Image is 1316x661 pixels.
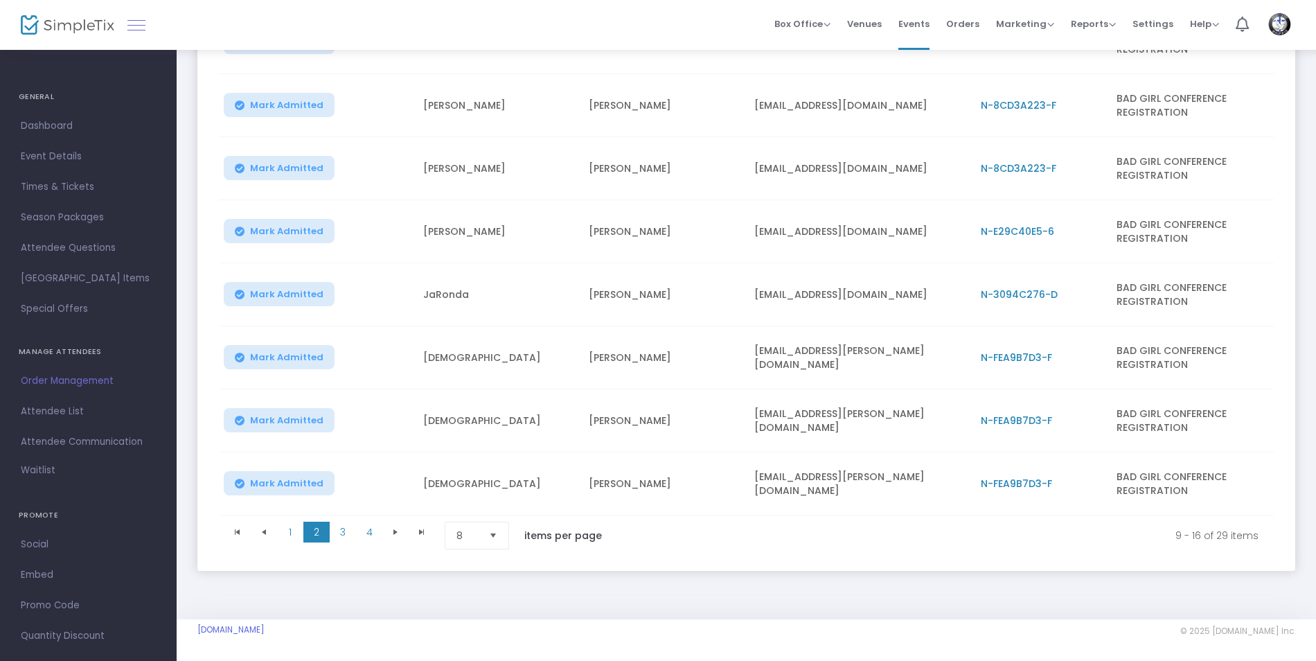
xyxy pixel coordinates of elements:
[580,389,746,452] td: [PERSON_NAME]
[580,74,746,137] td: [PERSON_NAME]
[1132,6,1173,42] span: Settings
[981,161,1056,175] span: N-8CD3A223-F
[232,527,243,538] span: Go to the first page
[277,522,303,543] span: Page 1
[1071,17,1116,30] span: Reports
[746,200,972,263] td: [EMAIL_ADDRESS][DOMAIN_NAME]
[21,627,156,645] span: Quantity Discount
[981,477,1052,491] span: N-FEA9B7D3-F
[21,566,156,584] span: Embed
[19,338,158,366] h4: MANAGE ATTENDEES
[746,137,972,200] td: [EMAIL_ADDRESS][DOMAIN_NAME]
[746,263,972,326] td: [EMAIL_ADDRESS][DOMAIN_NAME]
[224,156,335,180] button: Mark Admitted
[415,452,580,515] td: [DEMOGRAPHIC_DATA]
[580,137,746,200] td: [PERSON_NAME]
[415,389,580,452] td: [DEMOGRAPHIC_DATA]
[415,137,580,200] td: [PERSON_NAME]
[409,522,435,543] span: Go to the last page
[996,17,1054,30] span: Marketing
[21,209,156,227] span: Season Packages
[250,163,323,174] span: Mark Admitted
[303,522,330,543] span: Page 2
[224,282,335,306] button: Mark Admitted
[746,389,972,452] td: [EMAIL_ADDRESS][PERSON_NAME][DOMAIN_NAME]
[197,624,265,635] a: [DOMAIN_NAME]
[21,178,156,196] span: Times & Tickets
[224,408,335,432] button: Mark Admitted
[415,326,580,389] td: [DEMOGRAPHIC_DATA]
[946,6,979,42] span: Orders
[1108,326,1274,389] td: BAD GIRL CONFERENCE REGISTRATION
[250,478,323,489] span: Mark Admitted
[251,522,277,543] span: Go to the previous page
[746,74,972,137] td: [EMAIL_ADDRESS][DOMAIN_NAME]
[415,200,580,263] td: [PERSON_NAME]
[1108,389,1274,452] td: BAD GIRL CONFERENCE REGISTRATION
[21,536,156,554] span: Social
[224,471,335,495] button: Mark Admitted
[981,351,1052,364] span: N-FEA9B7D3-F
[21,117,156,135] span: Dashboard
[415,74,580,137] td: [PERSON_NAME]
[21,270,156,288] span: [GEOGRAPHIC_DATA] Items
[1108,263,1274,326] td: BAD GIRL CONFERENCE REGISTRATION
[19,83,158,111] h4: GENERAL
[21,597,156,615] span: Promo Code
[1180,626,1295,637] span: © 2025 [DOMAIN_NAME] Inc.
[390,527,401,538] span: Go to the next page
[981,224,1054,238] span: N-E29C40E5-6
[258,527,269,538] span: Go to the previous page
[524,529,602,543] label: items per page
[580,452,746,515] td: [PERSON_NAME]
[224,219,335,243] button: Mark Admitted
[21,433,156,451] span: Attendee Communication
[580,200,746,263] td: [PERSON_NAME]
[250,415,323,426] span: Mark Admitted
[1108,137,1274,200] td: BAD GIRL CONFERENCE REGISTRATION
[981,98,1056,112] span: N-8CD3A223-F
[1108,452,1274,515] td: BAD GIRL CONFERENCE REGISTRATION
[250,289,323,300] span: Mark Admitted
[21,239,156,257] span: Attendee Questions
[21,372,156,390] span: Order Management
[224,93,335,117] button: Mark Admitted
[250,100,323,111] span: Mark Admitted
[1108,74,1274,137] td: BAD GIRL CONFERENCE REGISTRATION
[356,522,382,543] span: Page 4
[981,288,1058,301] span: N-3094C276-D
[898,6,930,42] span: Events
[631,522,1259,549] kendo-pager-info: 9 - 16 of 29 items
[21,148,156,166] span: Event Details
[415,263,580,326] td: JaRonda
[774,17,830,30] span: Box Office
[416,527,427,538] span: Go to the last page
[21,403,156,421] span: Attendee List
[746,452,972,515] td: [EMAIL_ADDRESS][PERSON_NAME][DOMAIN_NAME]
[1190,17,1219,30] span: Help
[580,263,746,326] td: [PERSON_NAME]
[847,6,882,42] span: Venues
[456,529,478,543] span: 8
[224,345,335,369] button: Mark Admitted
[981,414,1052,428] span: N-FEA9B7D3-F
[483,522,503,549] button: Select
[382,522,409,543] span: Go to the next page
[250,226,323,237] span: Mark Admitted
[1108,200,1274,263] td: BAD GIRL CONFERENCE REGISTRATION
[19,502,158,529] h4: PROMOTE
[21,300,156,318] span: Special Offers
[224,522,251,543] span: Go to the first page
[250,352,323,363] span: Mark Admitted
[21,464,55,477] span: Waitlist
[330,522,356,543] span: Page 3
[580,326,746,389] td: [PERSON_NAME]
[746,326,972,389] td: [EMAIL_ADDRESS][PERSON_NAME][DOMAIN_NAME]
